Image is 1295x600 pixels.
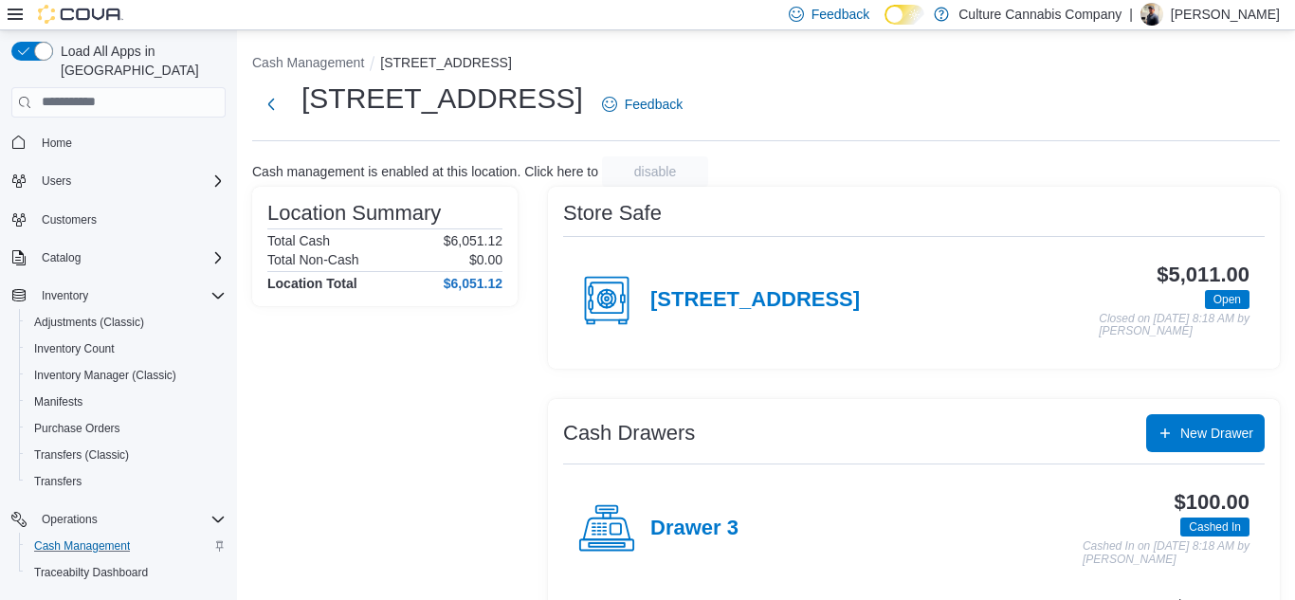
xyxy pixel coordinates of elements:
span: Cashed In [1189,518,1241,536]
span: Customers [42,212,97,227]
button: Cash Management [19,533,233,559]
button: Customers [4,206,233,233]
button: [STREET_ADDRESS] [380,55,511,70]
h4: Location Total [267,276,357,291]
div: Chad Denson [1140,3,1163,26]
span: Open [1213,291,1241,308]
p: Closed on [DATE] 8:18 AM by [PERSON_NAME] [1099,313,1249,338]
span: Purchase Orders [27,417,226,440]
span: Transfers [34,474,82,489]
span: Open [1205,290,1249,309]
p: Culture Cannabis Company [958,3,1122,26]
span: Adjustments (Classic) [27,311,226,334]
span: Manifests [27,391,226,413]
span: Catalog [42,250,81,265]
span: Inventory Manager (Classic) [27,364,226,387]
span: Inventory Count [34,341,115,356]
span: disable [634,162,676,181]
img: Cova [38,5,123,24]
span: Traceabilty Dashboard [34,565,148,580]
span: Operations [42,512,98,527]
button: Inventory [4,282,233,309]
h6: Total Non-Cash [267,252,359,267]
button: Inventory Manager (Classic) [19,362,233,389]
span: Home [42,136,72,151]
span: Users [42,173,71,189]
span: Inventory Count [27,337,226,360]
span: Traceabilty Dashboard [27,561,226,584]
span: Transfers (Classic) [34,447,129,463]
span: Load All Apps in [GEOGRAPHIC_DATA] [53,42,226,80]
h3: $100.00 [1175,491,1249,514]
button: Purchase Orders [19,415,233,442]
nav: An example of EuiBreadcrumbs [252,53,1280,76]
button: Traceabilty Dashboard [19,559,233,586]
button: Next [252,85,290,123]
span: Customers [34,208,226,231]
button: Users [34,170,79,192]
h1: [STREET_ADDRESS] [301,80,583,118]
h4: $6,051.12 [444,276,502,291]
span: Inventory Manager (Classic) [34,368,176,383]
span: Transfers [27,470,226,493]
span: Inventory [34,284,226,307]
button: Transfers [19,468,233,495]
h3: Store Safe [563,202,662,225]
span: Feedback [812,5,869,24]
button: Inventory [34,284,96,307]
a: Purchase Orders [27,417,128,440]
p: $6,051.12 [444,233,502,248]
span: Users [34,170,226,192]
button: Users [4,168,233,194]
button: Operations [4,506,233,533]
span: Operations [34,508,226,531]
p: Cashed In on [DATE] 8:18 AM by [PERSON_NAME] [1083,540,1249,566]
span: Adjustments (Classic) [34,315,144,330]
button: Catalog [4,245,233,271]
p: $0.00 [469,252,502,267]
a: Manifests [27,391,90,413]
span: Cash Management [34,538,130,554]
span: Feedback [625,95,683,114]
a: Transfers [27,470,89,493]
button: Cash Management [252,55,364,70]
p: | [1129,3,1133,26]
a: Transfers (Classic) [27,444,137,466]
span: New Drawer [1180,424,1253,443]
h3: $5,011.00 [1157,264,1249,286]
h4: Drawer 3 [650,517,739,541]
a: Inventory Count [27,337,122,360]
button: disable [602,156,708,187]
span: Transfers (Classic) [27,444,226,466]
a: Inventory Manager (Classic) [27,364,184,387]
a: Feedback [594,85,690,123]
button: Home [4,129,233,156]
button: Transfers (Classic) [19,442,233,468]
button: Catalog [34,246,88,269]
a: Traceabilty Dashboard [27,561,155,584]
a: Home [34,132,80,155]
button: Operations [34,508,105,531]
button: Inventory Count [19,336,233,362]
a: Adjustments (Classic) [27,311,152,334]
span: Purchase Orders [34,421,120,436]
p: Cash management is enabled at this location. Click here to [252,164,598,179]
span: Manifests [34,394,82,409]
span: Cashed In [1180,518,1249,536]
h6: Total Cash [267,233,330,248]
button: Manifests [19,389,233,415]
span: Catalog [34,246,226,269]
span: Home [34,131,226,155]
h4: [STREET_ADDRESS] [650,288,860,313]
button: Adjustments (Classic) [19,309,233,336]
a: Customers [34,209,104,231]
span: Inventory [42,288,88,303]
button: New Drawer [1146,414,1265,452]
h3: Location Summary [267,202,441,225]
h3: Cash Drawers [563,422,695,445]
input: Dark Mode [885,5,924,25]
span: Cash Management [27,535,226,557]
p: [PERSON_NAME] [1171,3,1280,26]
a: Cash Management [27,535,137,557]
